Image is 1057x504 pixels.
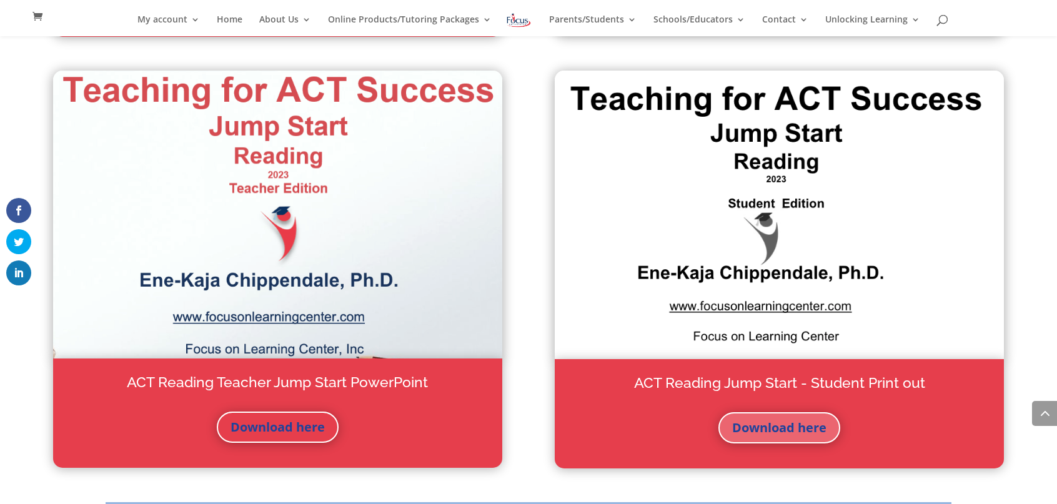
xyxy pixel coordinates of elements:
a: Download here [217,412,339,443]
a: About Us [259,15,311,36]
h2: ACT Reading Teacher Jump Start PowerPoint [78,372,478,400]
a: Online Products/Tutoring Packages [328,15,492,36]
h2: ACT Reading Jump Start - Student Print out [580,372,980,400]
a: Schools/Educators [653,15,745,36]
a: Home [217,15,242,36]
a: Unlocking Learning [825,15,920,36]
a: Contact [762,15,808,36]
img: Focus on Learning [505,11,532,29]
a: Parents/Students [549,15,637,36]
a: My account [137,15,200,36]
img: Screenshot 2023-06-22 at 11.37.30 AM [555,71,1005,359]
img: Screenshot 2023-06-22 at 11.38.29 AM [53,71,503,358]
a: Download here [718,412,840,443]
